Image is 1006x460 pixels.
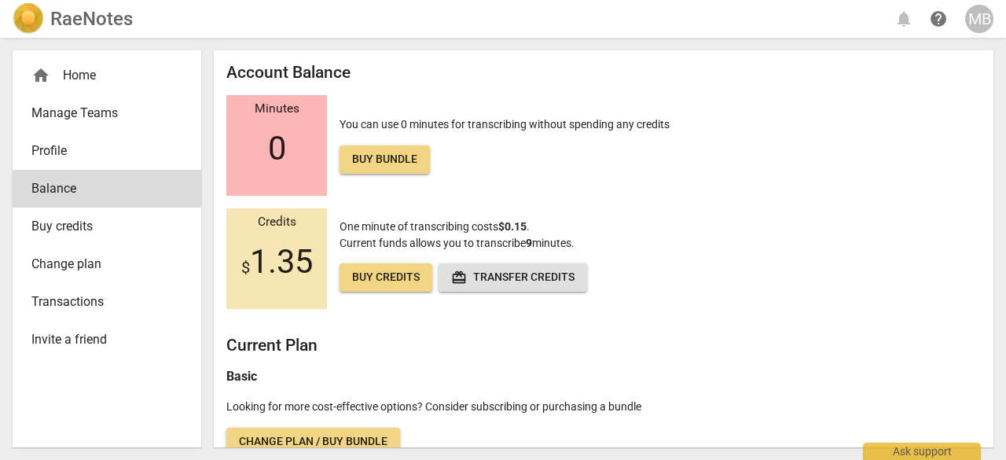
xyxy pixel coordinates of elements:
button: Transfer credits [439,263,587,292]
span: home [31,66,50,85]
span: Manage Teams [31,104,170,123]
span: Buy credits [31,217,170,236]
span: help [929,9,948,28]
a: Balance [13,170,201,208]
h2: Current Plan [226,336,981,355]
a: LogoRaeNotes [13,3,133,35]
span: redeem [451,270,467,285]
b: Basic [226,369,257,384]
b: $0.15 [498,220,527,233]
div: Minutes [226,102,327,116]
div: Ask support [863,443,981,460]
p: You can use 0 minutes for transcribing without spending any credits [340,116,670,174]
div: Home [31,66,170,85]
div: Home [13,57,201,94]
a: Manage Teams [13,94,201,132]
a: Invite a friend [13,321,201,359]
span: Transactions [31,293,170,311]
a: Transactions [13,283,201,321]
span: One minute of transcribing costs . [340,220,530,233]
img: Logo [13,3,44,35]
span: 1.35 [241,243,313,281]
b: 9 [526,237,532,249]
span: Change plan [31,255,170,274]
a: Change plan / Buy bundle [226,428,400,456]
p: Looking for more cost-effective options? Consider subscribing or purchasing a bundle [226,399,981,415]
span: Buy bundle [352,152,417,167]
div: Credits [226,215,327,230]
a: Help [924,5,953,33]
a: Buy bundle [340,145,430,174]
span: 0 [268,130,286,167]
span: Balance [31,179,170,198]
a: Profile [13,132,201,170]
h2: Account Balance [226,63,981,83]
span: Invite a friend [31,330,170,349]
span: Transfer credits [451,270,575,285]
a: Buy credits [340,263,432,292]
span: Profile [31,142,170,160]
a: Change plan [13,245,201,283]
span: Current funds allows you to transcribe minutes. [340,237,575,249]
span: Change plan / Buy bundle [239,434,387,450]
span: Buy credits [352,270,420,285]
h2: RaeNotes [50,8,133,30]
span: $ [241,258,250,277]
a: Buy credits [13,208,201,245]
button: MB [965,5,993,33]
